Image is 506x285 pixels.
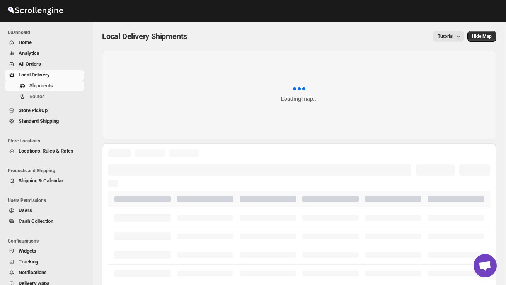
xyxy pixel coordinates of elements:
span: Locations, Rules & Rates [19,148,73,154]
span: Shipments [29,83,53,88]
button: Users [5,205,84,216]
span: Hide Map [472,33,492,39]
span: Store Locations [8,138,87,144]
button: All Orders [5,59,84,70]
button: Routes [5,91,84,102]
span: Dashboard [8,29,87,36]
span: Local Delivery Shipments [102,32,187,41]
button: Locations, Rules & Rates [5,146,84,156]
span: Local Delivery [19,72,50,78]
button: Notifications [5,267,84,278]
button: Tutorial [433,31,464,42]
button: Analytics [5,48,84,59]
span: Users Permissions [8,197,87,204]
span: Products and Shipping [8,168,87,174]
div: Loading map... [281,95,318,103]
span: Widgets [19,248,36,254]
span: Users [19,207,32,213]
span: Analytics [19,50,39,56]
button: Shipping & Calendar [5,175,84,186]
span: Standard Shipping [19,118,59,124]
button: Map action label [467,31,496,42]
button: Widgets [5,246,84,256]
span: Tutorial [438,34,453,39]
span: All Orders [19,61,41,67]
span: Cash Collection [19,218,53,224]
span: Configurations [8,238,87,244]
span: Routes [29,93,45,99]
span: Home [19,39,32,45]
span: Store PickUp [19,107,48,113]
button: Home [5,37,84,48]
span: Tracking [19,259,38,265]
div: Open chat [474,254,497,277]
button: Tracking [5,256,84,267]
span: Shipping & Calendar [19,178,63,183]
button: Shipments [5,80,84,91]
span: Notifications [19,270,47,275]
button: Cash Collection [5,216,84,227]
